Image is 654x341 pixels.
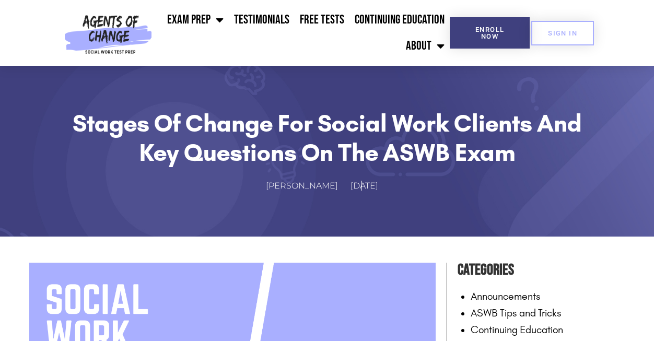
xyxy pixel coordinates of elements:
span: Enroll Now [466,26,513,40]
span: [PERSON_NAME] [266,179,338,194]
a: [PERSON_NAME] [266,179,348,194]
h1: Stages of Change for Social Work Clients and Key Questions on the ASWB Exam [55,109,599,168]
nav: Menu [156,7,450,59]
span: SIGN IN [548,30,577,37]
a: Free Tests [295,7,349,33]
h4: Categories [458,257,625,283]
a: About [401,33,450,59]
a: Announcements [471,290,541,302]
time: [DATE] [351,181,378,191]
a: ASWB Tips and Tricks [471,307,562,319]
a: [DATE] [351,179,389,194]
a: Continuing Education [349,7,450,33]
a: Enroll Now [450,17,530,49]
a: Continuing Education [471,323,563,336]
a: SIGN IN [531,21,594,45]
a: Exam Prep [162,7,229,33]
a: Testimonials [229,7,295,33]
